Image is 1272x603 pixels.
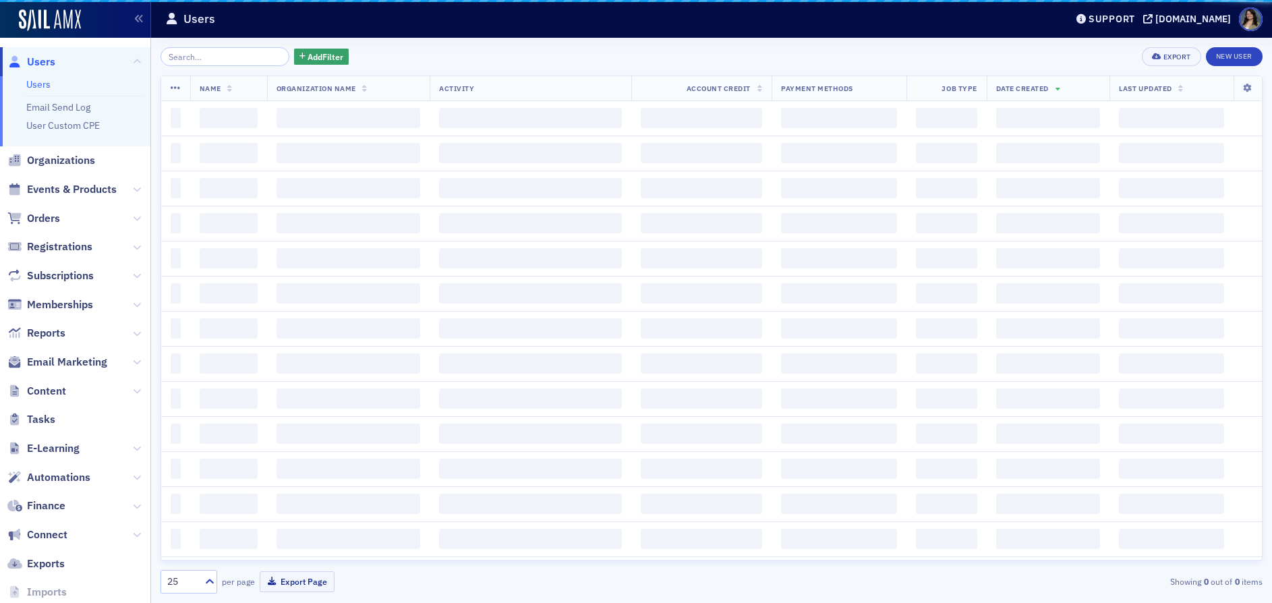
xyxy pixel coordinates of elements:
span: Memberships [27,297,93,312]
span: ‌ [1119,283,1224,304]
span: ‌ [996,529,1101,549]
span: ‌ [277,213,420,233]
span: ‌ [1119,178,1224,198]
span: ‌ [781,178,897,198]
span: ‌ [641,389,762,409]
span: ‌ [916,494,977,514]
span: ‌ [277,389,420,409]
input: Search… [161,47,289,66]
span: ‌ [171,389,181,409]
span: ‌ [781,318,897,339]
span: ‌ [641,248,762,268]
span: ‌ [200,178,258,198]
span: ‌ [171,494,181,514]
h1: Users [183,11,215,27]
span: ‌ [641,283,762,304]
span: ‌ [277,529,420,549]
span: ‌ [200,283,258,304]
span: ‌ [781,108,897,128]
span: ‌ [277,108,420,128]
button: AddFilter [294,49,349,65]
span: ‌ [277,353,420,374]
span: ‌ [439,318,622,339]
span: ‌ [781,459,897,479]
span: ‌ [171,459,181,479]
span: ‌ [781,353,897,374]
span: ‌ [916,353,977,374]
span: Email Marketing [27,355,107,370]
span: ‌ [996,248,1101,268]
span: ‌ [200,318,258,339]
span: ‌ [1119,353,1224,374]
span: Automations [27,470,90,485]
a: Imports [7,585,67,600]
span: Account Credit [687,84,751,93]
span: ‌ [641,143,762,163]
span: ‌ [996,459,1101,479]
span: ‌ [277,494,420,514]
span: ‌ [996,494,1101,514]
span: ‌ [171,424,181,444]
span: ‌ [1119,213,1224,233]
span: ‌ [171,143,181,163]
span: ‌ [200,248,258,268]
span: ‌ [916,424,977,444]
div: [DOMAIN_NAME] [1155,13,1231,25]
span: ‌ [996,178,1101,198]
span: Activity [439,84,474,93]
span: ‌ [439,389,622,409]
span: ‌ [277,424,420,444]
span: Finance [27,498,65,513]
span: ‌ [641,318,762,339]
span: ‌ [1119,529,1224,549]
span: ‌ [781,389,897,409]
span: ‌ [996,424,1101,444]
span: ‌ [171,248,181,268]
span: Payment Methods [781,84,853,93]
span: ‌ [641,213,762,233]
a: Users [26,78,51,90]
span: ‌ [916,213,977,233]
span: ‌ [439,248,622,268]
span: ‌ [996,283,1101,304]
span: Connect [27,527,67,542]
span: ‌ [1119,108,1224,128]
span: Subscriptions [27,268,94,283]
span: ‌ [1119,424,1224,444]
span: ‌ [171,353,181,374]
span: ‌ [439,283,622,304]
a: Reports [7,326,65,341]
span: ‌ [171,108,181,128]
span: ‌ [277,178,420,198]
span: ‌ [171,529,181,549]
a: Tasks [7,412,55,427]
span: ‌ [996,318,1101,339]
a: Registrations [7,239,92,254]
label: per page [222,575,255,587]
span: Organizations [27,153,95,168]
span: ‌ [781,248,897,268]
span: ‌ [916,529,977,549]
span: ‌ [996,389,1101,409]
span: ‌ [200,143,258,163]
span: ‌ [781,424,897,444]
span: ‌ [200,529,258,549]
span: ‌ [781,143,897,163]
span: ‌ [781,213,897,233]
a: Orders [7,211,60,226]
span: ‌ [439,459,622,479]
a: Organizations [7,153,95,168]
span: Last Updated [1119,84,1172,93]
span: ‌ [641,108,762,128]
span: Exports [27,556,65,571]
span: ‌ [277,143,420,163]
strong: 0 [1201,575,1211,587]
span: ‌ [439,494,622,514]
span: ‌ [641,459,762,479]
a: Exports [7,556,65,571]
span: ‌ [439,424,622,444]
span: ‌ [1119,459,1224,479]
span: Job Type [942,84,977,93]
span: ‌ [277,248,420,268]
button: Export [1142,47,1201,66]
